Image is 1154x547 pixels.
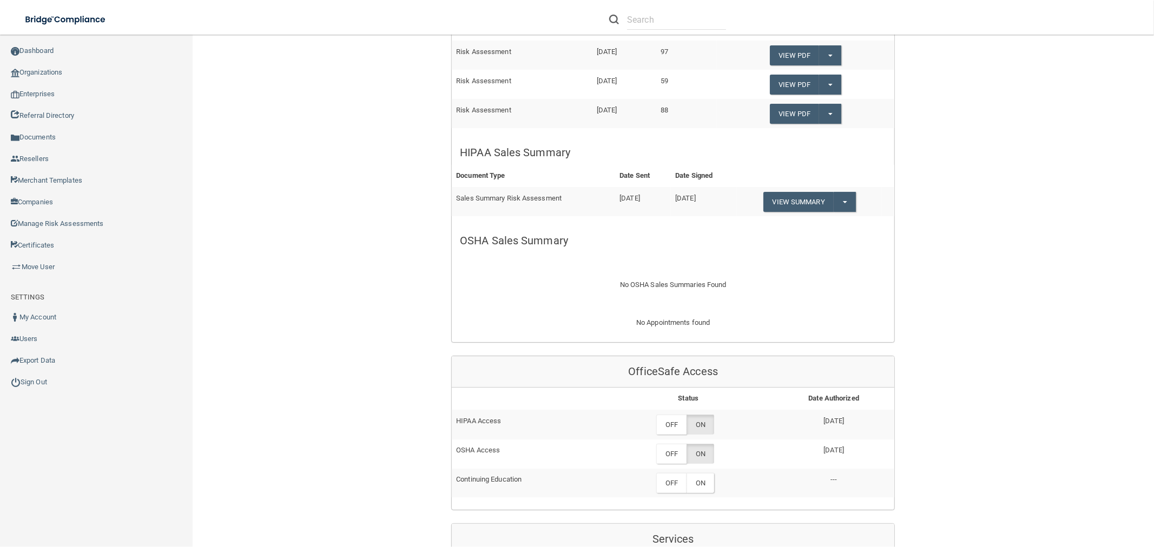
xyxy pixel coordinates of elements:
p: [DATE] [777,415,890,428]
td: 97 [656,41,717,70]
td: Continuing Education [452,469,603,497]
h5: OSHA Sales Summary [460,235,886,246]
p: [DATE] [777,444,890,457]
img: icon-export.b9366987.png [11,356,19,365]
img: enterprise.0d942306.png [11,91,19,98]
img: organization-icon.f8decf85.png [11,69,19,77]
label: ON [687,415,714,435]
label: SETTINGS [11,291,44,304]
a: View PDF [770,45,820,65]
th: Date Signed [671,165,737,187]
p: --- [777,473,890,486]
label: OFF [656,444,687,464]
td: Risk Assessment [452,99,592,128]
td: 88 [656,99,717,128]
th: Document Type [452,165,615,187]
label: ON [687,444,714,464]
img: ic_power_dark.7ecde6b1.png [11,377,21,387]
td: Risk Assessment [452,41,592,70]
a: View Summary [763,192,834,212]
label: OFF [656,473,687,493]
a: View PDF [770,104,820,124]
td: [DATE] [615,187,671,216]
img: ic_reseller.de258add.png [11,155,19,163]
td: [DATE] [592,99,656,128]
td: [DATE] [671,187,737,216]
img: icon-documents.8dae5593.png [11,134,19,142]
img: ic-search.3b580494.png [609,15,619,24]
td: [DATE] [592,41,656,70]
h5: HIPAA Sales Summary [460,146,886,158]
td: Sales Summary Risk Assessment [452,187,615,216]
div: No Appointments found [452,316,894,342]
img: icon-users.e205127d.png [11,335,19,343]
img: ic_user_dark.df1a06c3.png [11,313,19,322]
td: 59 [656,70,717,99]
td: [DATE] [592,70,656,99]
a: View PDF [770,75,820,95]
input: Search [627,10,726,30]
td: OSHA Access [452,439,603,469]
th: Date Sent [615,165,671,187]
label: OFF [656,415,687,435]
div: No OSHA Sales Summaries Found [452,265,894,304]
div: OfficeSafe Access [452,356,894,388]
img: bridge_compliance_login_screen.278c3ca4.svg [16,9,116,31]
th: Date Authorized [773,388,894,410]
td: Risk Assessment [452,70,592,99]
label: ON [687,473,714,493]
img: briefcase.64adab9b.png [11,262,22,272]
th: Status [603,388,773,410]
img: ic_dashboard_dark.d01f4a41.png [11,47,19,56]
td: HIPAA Access [452,410,603,439]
